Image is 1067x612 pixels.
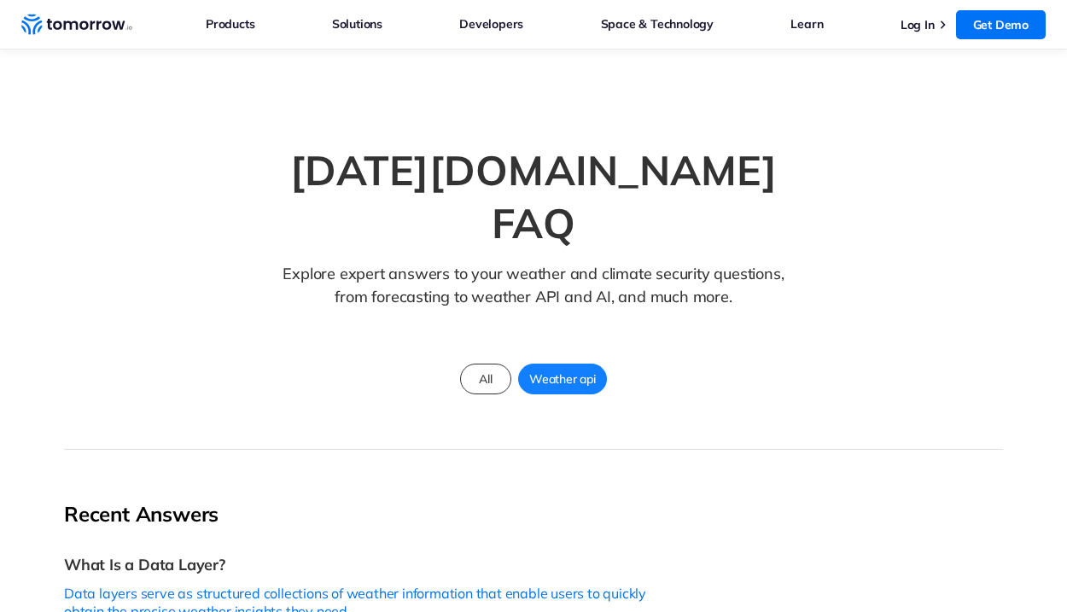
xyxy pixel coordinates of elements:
a: Solutions [332,13,382,35]
a: Home link [21,12,132,38]
a: Log In [901,17,935,32]
a: Space & Technology [601,13,714,35]
span: All [469,368,502,390]
h1: [DATE][DOMAIN_NAME] FAQ [243,143,824,250]
h3: What Is a Data Layer? [64,555,650,574]
a: Get Demo [956,10,1046,39]
p: Explore expert answers to your weather and climate security questions, from forecasting to weathe... [276,262,792,335]
span: Weather api [519,368,606,390]
a: Learn [790,13,823,35]
a: Developers [459,13,523,35]
a: Products [206,13,254,35]
h2: Recent Answers [64,501,650,527]
a: Weather api [518,364,607,394]
a: All [460,364,511,394]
